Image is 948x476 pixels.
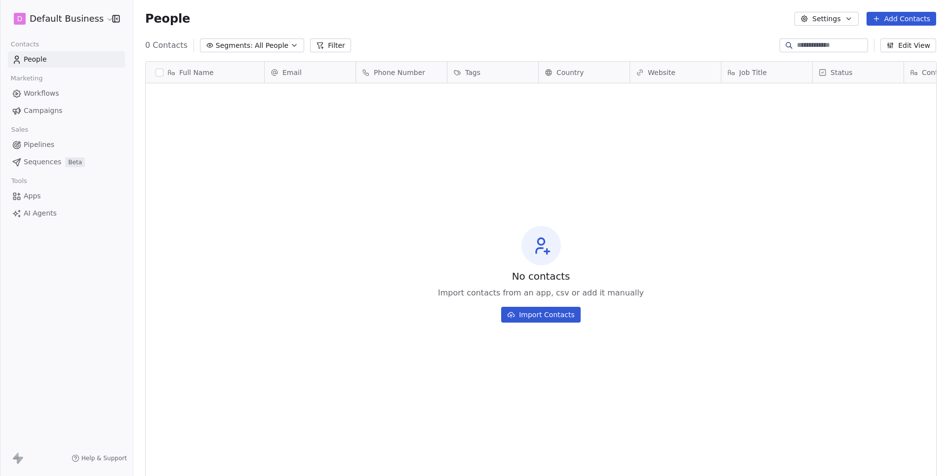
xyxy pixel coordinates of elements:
button: DDefault Business [12,10,105,27]
div: Job Title [721,62,812,83]
div: Phone Number [356,62,447,83]
span: Segments: [216,40,253,51]
button: Filter [310,38,351,52]
span: Tools [7,174,31,188]
span: AI Agents [24,208,57,219]
span: Country [556,68,584,77]
button: Settings [794,12,858,26]
span: Pipelines [24,140,54,150]
span: People [24,54,47,65]
span: People [145,11,190,26]
span: Status [830,68,853,77]
a: SequencesBeta [8,154,125,170]
a: Pipelines [8,137,125,153]
a: Campaigns [8,103,125,119]
span: Contacts [6,37,43,52]
div: Email [265,62,355,83]
span: Tags [465,68,480,77]
a: AI Agents [8,205,125,221]
span: Help & Support [81,454,127,462]
span: Full Name [179,68,214,77]
span: All People [255,40,288,51]
span: Workflows [24,88,59,99]
a: People [8,51,125,68]
span: Email [282,68,302,77]
span: 0 Contacts [145,39,188,51]
div: Tags [447,62,538,83]
a: Apps [8,188,125,204]
button: Import Contacts [501,307,581,323]
span: Apps [24,191,41,201]
span: Default Business [30,12,104,25]
span: Website [648,68,675,77]
button: Edit View [880,38,936,52]
div: Website [630,62,721,83]
div: Full Name [146,62,264,83]
span: Marketing [6,71,47,86]
span: Beta [65,157,85,167]
a: Import Contacts [501,303,581,323]
button: Add Contacts [867,12,936,26]
span: Import contacts from an app, csv or add it manually [438,287,644,299]
span: No contacts [512,269,570,283]
span: Phone Number [374,68,425,77]
div: grid [146,83,265,457]
span: Sales [7,122,33,137]
span: Campaigns [24,106,62,116]
a: Workflows [8,85,125,102]
div: Status [813,62,904,83]
div: Country [539,62,630,83]
span: Job Title [739,68,767,77]
span: Sequences [24,157,61,167]
a: Help & Support [72,454,127,462]
span: D [17,14,23,24]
